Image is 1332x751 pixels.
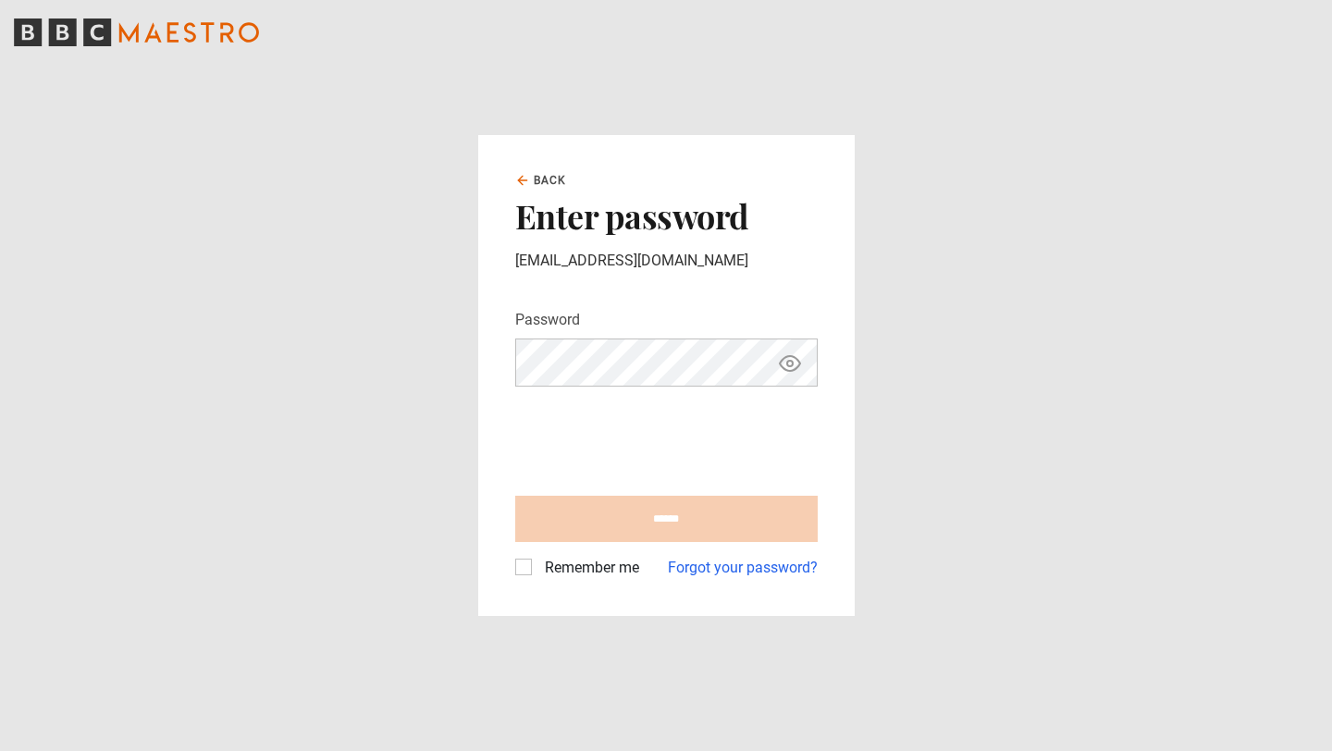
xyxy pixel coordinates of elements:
h2: Enter password [515,196,818,235]
a: Forgot your password? [668,557,818,579]
svg: BBC Maestro [14,18,259,46]
a: Back [515,172,567,189]
span: Back [534,172,567,189]
iframe: reCAPTCHA [515,401,796,474]
label: Remember me [537,557,639,579]
p: [EMAIL_ADDRESS][DOMAIN_NAME] [515,250,818,272]
label: Password [515,309,580,331]
button: Show password [774,347,806,379]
